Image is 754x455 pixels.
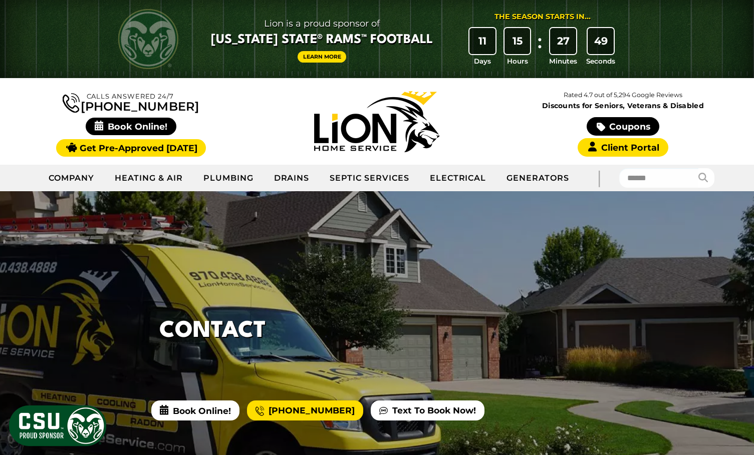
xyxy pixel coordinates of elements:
[586,56,615,66] span: Seconds
[587,117,659,136] a: Coupons
[507,56,528,66] span: Hours
[211,16,433,32] span: Lion is a proud sponsor of
[474,56,491,66] span: Days
[550,28,576,54] div: 27
[63,91,199,113] a: [PHONE_NUMBER]
[505,28,531,54] div: 15
[56,139,206,157] a: Get Pre-Approved [DATE]
[193,166,264,191] a: Plumbing
[39,166,105,191] a: Company
[320,166,419,191] a: Septic Services
[8,404,108,447] img: CSU Sponsor Badge
[500,90,746,101] p: Rated 4.7 out of 5,294 Google Reviews
[159,314,266,348] h1: Contact
[105,166,193,191] a: Heating & Air
[86,118,176,135] span: Book Online!
[535,28,545,67] div: :
[247,400,363,420] a: [PHONE_NUMBER]
[371,400,484,420] a: Text To Book Now!
[151,400,239,420] span: Book Online!
[579,165,619,191] div: |
[264,166,320,191] a: Drains
[494,12,591,23] div: The Season Starts in...
[469,28,495,54] div: 11
[420,166,497,191] a: Electrical
[211,32,433,49] span: [US_STATE] State® Rams™ Football
[588,28,614,54] div: 49
[298,51,347,63] a: Learn More
[578,138,668,157] a: Client Portal
[118,9,178,69] img: CSU Rams logo
[314,91,439,152] img: Lion Home Service
[496,166,579,191] a: Generators
[549,56,577,66] span: Minutes
[502,102,744,109] span: Discounts for Seniors, Veterans & Disabled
